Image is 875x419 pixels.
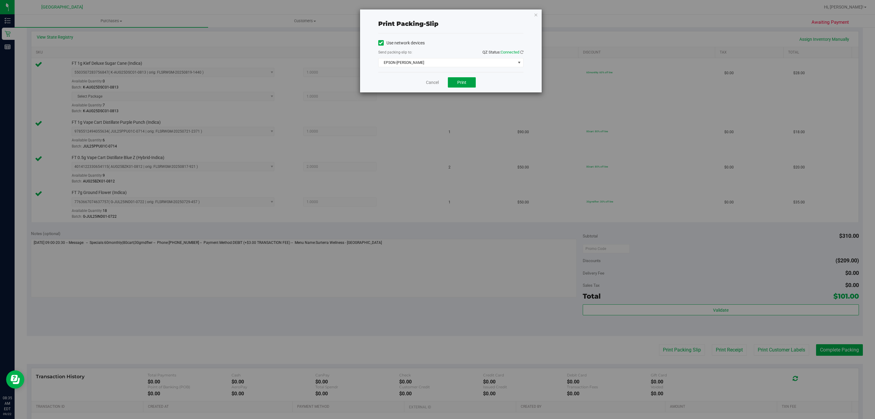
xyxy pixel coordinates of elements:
iframe: Resource center [6,370,24,389]
button: Print [448,77,476,88]
span: QZ Status: [482,50,523,54]
a: Cancel [426,79,439,86]
span: select [515,58,523,67]
label: Send packing-slip to: [378,50,412,55]
label: Use network devices [378,40,425,46]
span: EPSON-[PERSON_NAME] [379,58,516,67]
span: Print [457,80,466,85]
span: Print packing-slip [378,20,438,27]
span: Connected [501,50,519,54]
